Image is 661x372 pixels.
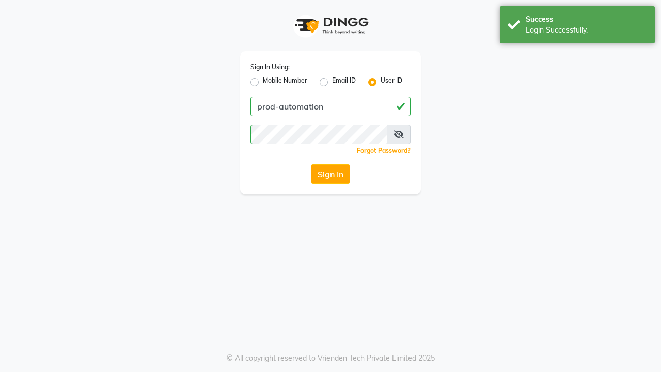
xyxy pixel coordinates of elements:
[250,63,290,72] label: Sign In Using:
[357,147,411,154] a: Forgot Password?
[263,76,307,88] label: Mobile Number
[250,125,387,144] input: Username
[250,97,411,116] input: Username
[332,76,356,88] label: Email ID
[381,76,402,88] label: User ID
[289,10,372,41] img: logo1.svg
[526,14,647,25] div: Success
[311,164,350,184] button: Sign In
[526,25,647,36] div: Login Successfully.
